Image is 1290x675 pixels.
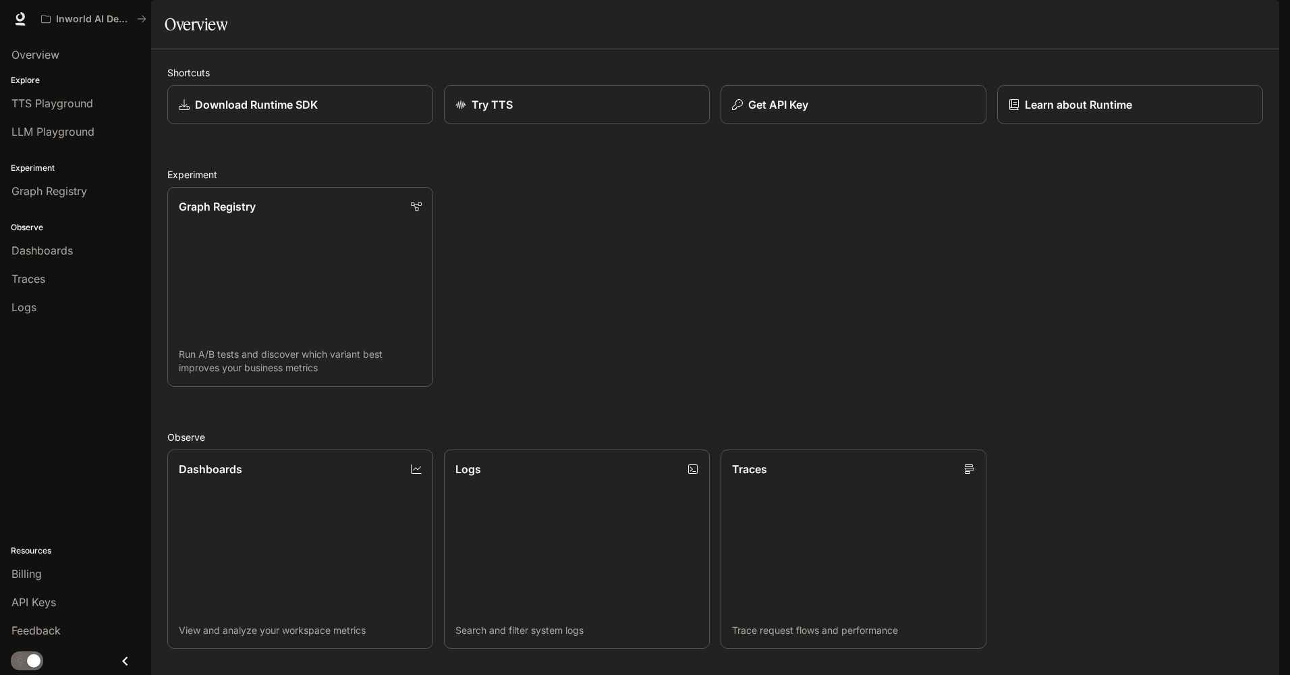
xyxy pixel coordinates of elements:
button: All workspaces [35,5,152,32]
h2: Shortcuts [167,65,1263,80]
p: Try TTS [472,97,513,113]
a: TracesTrace request flows and performance [721,450,986,649]
p: Search and filter system logs [455,624,698,637]
p: Traces [732,461,767,477]
a: Download Runtime SDK [167,85,433,124]
a: LogsSearch and filter system logs [444,450,710,649]
p: Run A/B tests and discover which variant best improves your business metrics [179,348,422,375]
button: Get API Key [721,85,986,124]
p: View and analyze your workspace metrics [179,624,422,637]
p: Learn about Runtime [1025,97,1132,113]
h2: Experiment [167,167,1263,182]
p: Inworld AI Demos [56,13,132,25]
p: Get API Key [748,97,808,113]
p: Logs [455,461,481,477]
p: Download Runtime SDK [195,97,318,113]
p: Trace request flows and performance [732,624,975,637]
p: Dashboards [179,461,242,477]
a: Try TTS [444,85,710,124]
a: DashboardsView and analyze your workspace metrics [167,450,433,649]
h1: Overview [165,11,227,38]
p: Graph Registry [179,198,256,215]
a: Graph RegistryRun A/B tests and discover which variant best improves your business metrics [167,187,433,387]
a: Learn about Runtime [997,85,1263,124]
h2: Observe [167,430,1263,444]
